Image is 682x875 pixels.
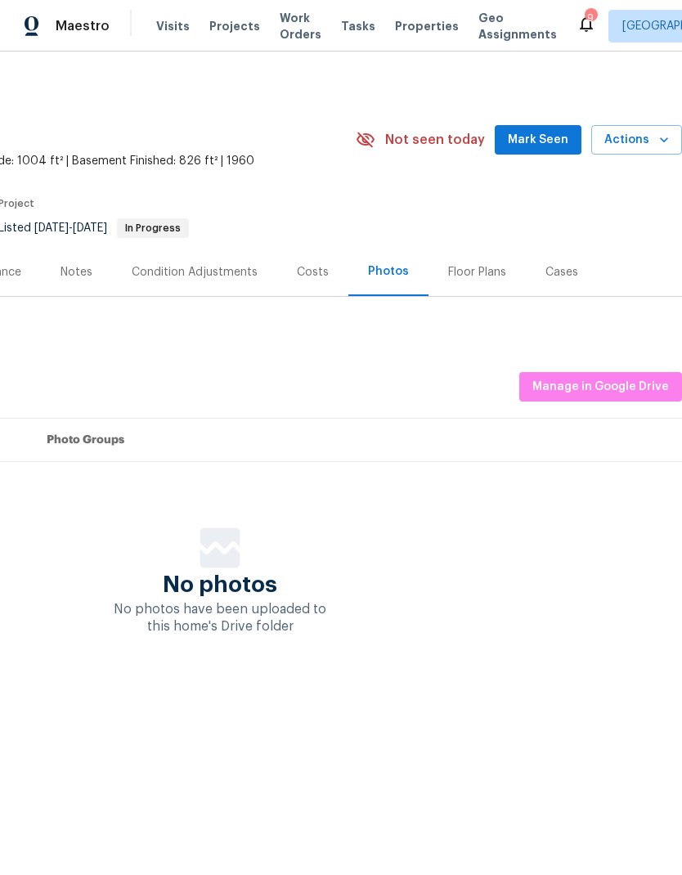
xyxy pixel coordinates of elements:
[34,419,682,462] th: Photo Groups
[591,125,682,155] button: Actions
[114,603,326,633] span: No photos have been uploaded to this home's Drive folder
[448,264,506,280] div: Floor Plans
[585,10,596,26] div: 9
[119,223,187,233] span: In Progress
[34,222,69,234] span: [DATE]
[156,18,190,34] span: Visits
[73,222,107,234] span: [DATE]
[495,125,581,155] button: Mark Seen
[209,18,260,34] span: Projects
[132,264,258,280] div: Condition Adjustments
[508,130,568,150] span: Mark Seen
[478,10,557,43] span: Geo Assignments
[34,222,107,234] span: -
[280,10,321,43] span: Work Orders
[385,132,485,148] span: Not seen today
[163,577,277,593] span: No photos
[519,372,682,402] button: Manage in Google Drive
[297,264,329,280] div: Costs
[56,18,110,34] span: Maestro
[545,264,578,280] div: Cases
[368,263,409,280] div: Photos
[341,20,375,32] span: Tasks
[604,130,669,150] span: Actions
[395,18,459,34] span: Properties
[532,377,669,397] span: Manage in Google Drive
[61,264,92,280] div: Notes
